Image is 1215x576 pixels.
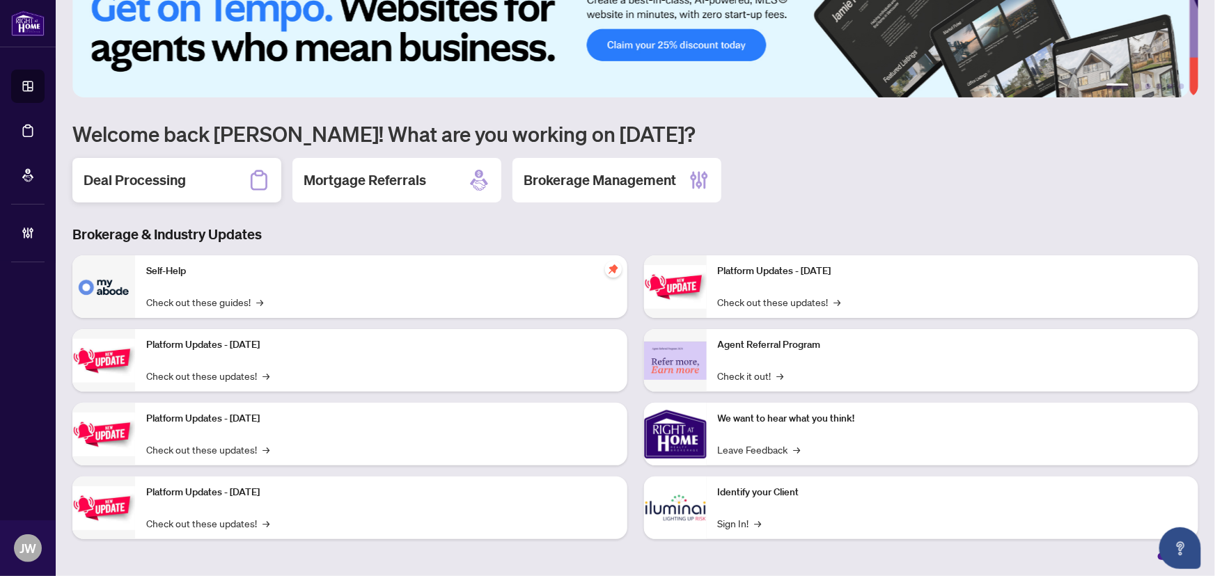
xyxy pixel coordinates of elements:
[1159,527,1201,569] button: Open asap
[256,294,263,310] span: →
[72,486,135,530] img: Platform Updates - July 8, 2025
[718,368,784,383] a: Check it out!→
[146,485,616,500] p: Platform Updates - [DATE]
[146,442,269,457] a: Check out these updates!→
[718,264,1188,279] p: Platform Updates - [DATE]
[755,515,762,531] span: →
[605,261,622,278] span: pushpin
[146,411,616,426] p: Platform Updates - [DATE]
[72,120,1198,147] h1: Welcome back [PERSON_NAME]! What are you working on [DATE]?
[146,368,269,383] a: Check out these updates!→
[146,294,263,310] a: Check out these guides!→
[146,264,616,279] p: Self-Help
[1106,83,1129,89] button: 1
[72,225,1198,244] h3: Brokerage & Industry Updates
[262,368,269,383] span: →
[718,485,1188,500] p: Identify your Client
[72,339,135,383] img: Platform Updates - September 16, 2025
[1157,83,1162,89] button: 4
[1179,83,1184,89] button: 6
[718,337,1188,353] p: Agent Referral Program
[718,411,1188,426] p: We want to hear what you think!
[84,170,186,190] h2: Deal Processing
[72,413,135,456] img: Platform Updates - July 21, 2025
[72,255,135,318] img: Self-Help
[1134,83,1140,89] button: 2
[794,442,801,457] span: →
[11,10,45,36] img: logo
[644,477,707,539] img: Identify your Client
[718,294,841,310] a: Check out these updates!→
[262,515,269,531] span: →
[262,442,269,457] span: →
[146,515,269,531] a: Check out these updates!→
[644,342,707,380] img: Agent Referral Program
[718,442,801,457] a: Leave Feedback→
[524,170,676,190] h2: Brokerage Management
[644,265,707,309] img: Platform Updates - June 23, 2025
[19,538,36,558] span: JW
[718,515,762,531] a: Sign In!→
[1145,83,1151,89] button: 3
[146,337,616,353] p: Platform Updates - [DATE]
[644,403,707,465] img: We want to hear what you think!
[1168,83,1173,89] button: 5
[834,294,841,310] span: →
[777,368,784,383] span: →
[304,170,426,190] h2: Mortgage Referrals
